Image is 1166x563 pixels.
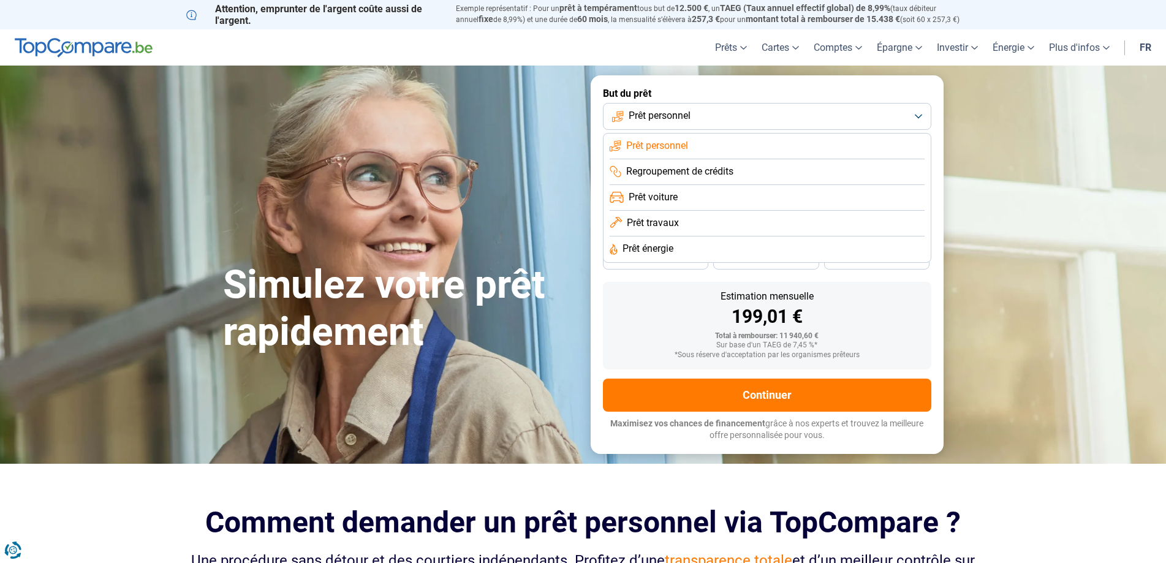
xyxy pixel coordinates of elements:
span: montant total à rembourser de 15.438 € [746,14,900,24]
a: Comptes [806,29,869,66]
a: Prêts [708,29,754,66]
img: TopCompare [15,38,153,58]
span: Prêt personnel [629,109,691,123]
h1: Simulez votre prêt rapidement [223,262,576,356]
a: fr [1132,29,1159,66]
span: 36 mois [642,257,669,264]
span: Prêt travaux [627,216,679,230]
div: Estimation mensuelle [613,292,922,301]
div: Sur base d'un TAEG de 7,45 %* [613,341,922,350]
label: But du prêt [603,88,931,99]
p: Exemple représentatif : Pour un tous but de , un (taux débiteur annuel de 8,99%) et une durée de ... [456,3,980,25]
a: Énergie [985,29,1042,66]
a: Épargne [869,29,929,66]
p: grâce à nos experts et trouvez la meilleure offre personnalisée pour vous. [603,418,931,442]
span: TAEG (Taux annuel effectif global) de 8,99% [720,3,890,13]
button: Prêt personnel [603,103,931,130]
a: Cartes [754,29,806,66]
span: 60 mois [577,14,608,24]
span: 24 mois [863,257,890,264]
div: *Sous réserve d'acceptation par les organismes prêteurs [613,351,922,360]
span: prêt à tempérament [559,3,637,13]
span: 30 mois [752,257,779,264]
span: Prêt personnel [626,139,688,153]
span: 12.500 € [675,3,708,13]
span: Prêt énergie [623,242,673,255]
div: Total à rembourser: 11 940,60 € [613,332,922,341]
div: 199,01 € [613,308,922,326]
span: fixe [479,14,493,24]
span: 257,3 € [692,14,720,24]
h2: Comment demander un prêt personnel via TopCompare ? [186,505,980,539]
button: Continuer [603,379,931,412]
span: Prêt voiture [629,191,678,204]
p: Attention, emprunter de l'argent coûte aussi de l'argent. [186,3,441,26]
a: Investir [929,29,985,66]
a: Plus d'infos [1042,29,1117,66]
span: Regroupement de crédits [626,165,733,178]
span: Maximisez vos chances de financement [610,418,765,428]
